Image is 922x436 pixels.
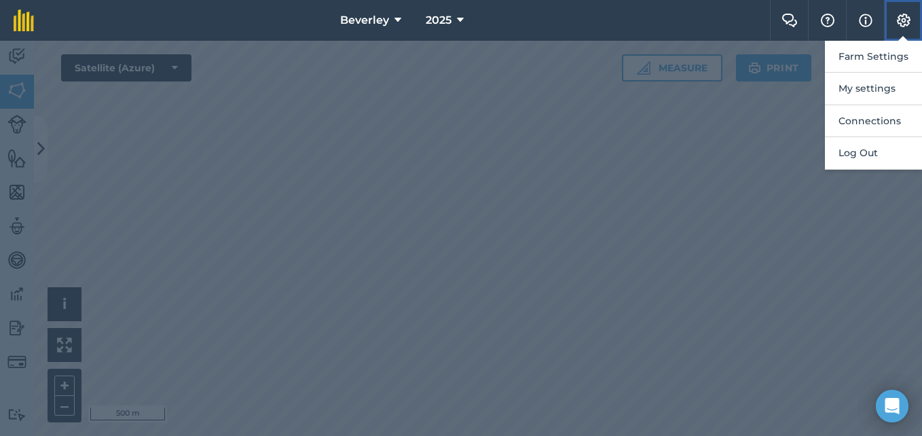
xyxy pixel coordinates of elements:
button: My settings [825,73,922,105]
div: Open Intercom Messenger [876,390,908,422]
img: svg+xml;base64,PHN2ZyB4bWxucz0iaHR0cDovL3d3dy53My5vcmcvMjAwMC9zdmciIHdpZHRoPSIxNyIgaGVpZ2h0PSIxNy... [859,12,872,29]
img: A cog icon [896,14,912,27]
img: A question mark icon [819,14,836,27]
button: Connections [825,105,922,137]
img: Two speech bubbles overlapping with the left bubble in the forefront [781,14,798,27]
span: 2025 [426,12,451,29]
span: Beverley [340,12,389,29]
button: Farm Settings [825,41,922,73]
button: Log Out [825,137,922,169]
img: fieldmargin Logo [14,10,34,31]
